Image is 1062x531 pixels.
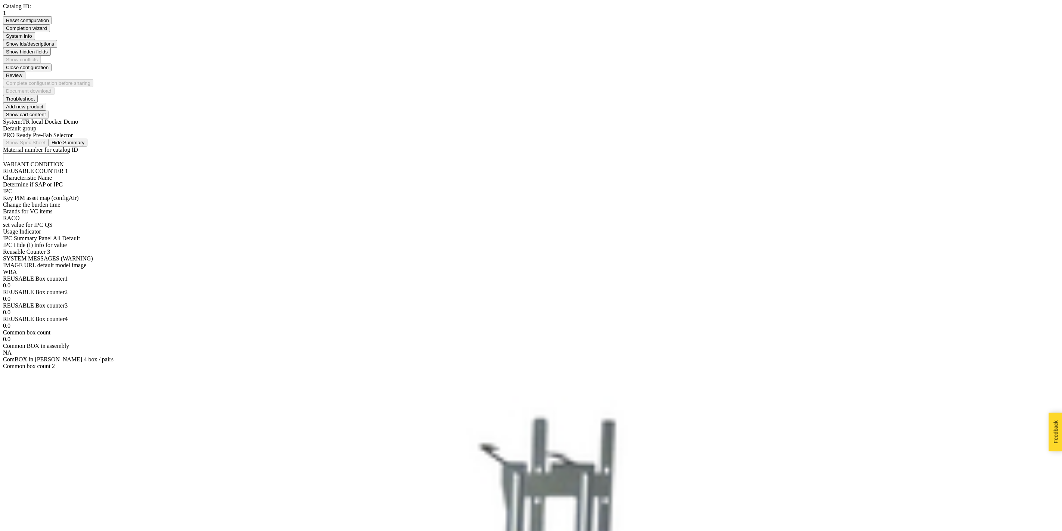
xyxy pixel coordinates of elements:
button: Document download [3,87,55,95]
span: Add new product [6,104,43,109]
div: REUSABLE Box counter3 [3,302,1059,316]
div: 0.0 [3,336,1059,343]
div: Key PIM asset map (configAir) [3,195,1059,201]
span: Review [6,72,22,78]
div: 0.0 [3,282,1059,289]
div: PRO Ready Pre-Fab Selector [3,132,1059,139]
button: Show ids/descriptions [3,40,57,48]
button: Troubleshoot [3,95,38,103]
span: Show conflicts [6,57,38,62]
span: Show hidden fields [6,49,48,55]
button: Show cart content [3,111,49,118]
div: 0.0 [3,309,1059,316]
div: REUSABLE Box counter1 [3,275,1059,289]
div: Reusable Counter 3 [3,248,1059,255]
div: Default group [3,125,1059,132]
div: VARIANT CONDITION [3,161,1059,168]
div: REUSABLE COUNTER 1 [3,168,1059,175]
div: Characteristic Name [3,175,1059,181]
div: set value for IPC QS [3,222,1059,228]
div: IPC Summary Panel All Default [3,235,1059,242]
div: IMAGE URL default model image [3,262,1059,275]
div: 0.0 [3,296,1059,302]
div: Catalog ID: [3,3,1059,10]
div: Brands for VC items [3,208,1059,222]
div: REUSABLE Box counter2 [3,289,1059,302]
div: SYSTEM MESSAGES (WARNING) [3,255,1059,262]
div: 0.0 [3,322,1059,329]
span: Reset configuration [6,18,49,23]
span: Completion wizard [6,25,47,31]
button: Add new product [3,103,46,111]
button: System info [3,32,35,40]
span: Close configuration [6,65,49,70]
div: Material number for catalog ID [3,146,1059,153]
button: Completion wizard [3,24,50,32]
span: System info [6,33,32,39]
button: Close configuration [3,64,52,71]
div: Usage Indicator [3,228,1059,235]
button: Complete configuration before sharing [3,79,93,87]
div: Determine if SAP or IPC [3,181,1059,195]
button: Show Spec Sheet [3,139,49,146]
span: Troubleshoot [6,96,35,102]
button: Reset configuration [3,16,52,24]
div: Common box count 2 [3,363,1059,370]
div: System: TR local Docker Demo [3,118,1059,125]
span: Show cart content [6,112,46,117]
div: IPC [3,188,1059,195]
div: Common BOX in assembly [3,343,1059,356]
button: Review [3,71,25,79]
span: Show ids/descriptions [6,41,54,47]
div: Common box count [3,329,1059,343]
div: NA [3,349,1059,356]
span: Document download [6,88,52,94]
div: Change the burden time [3,201,1059,208]
button: Show conflicts [3,56,41,64]
span: Complete configuration before sharing [6,80,90,86]
div: WRA [3,269,1059,275]
div: ComBOX in [PERSON_NAME] 4 box / pairs [3,356,1059,363]
button: Hide Summary [49,139,87,146]
div: RACO [3,215,1059,222]
button: Show hidden fields [3,48,51,56]
div: IPC Hide (I) info for value [3,242,1059,248]
div: REUSABLE Box counter4 [3,316,1059,329]
div: 1 [3,10,1059,16]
